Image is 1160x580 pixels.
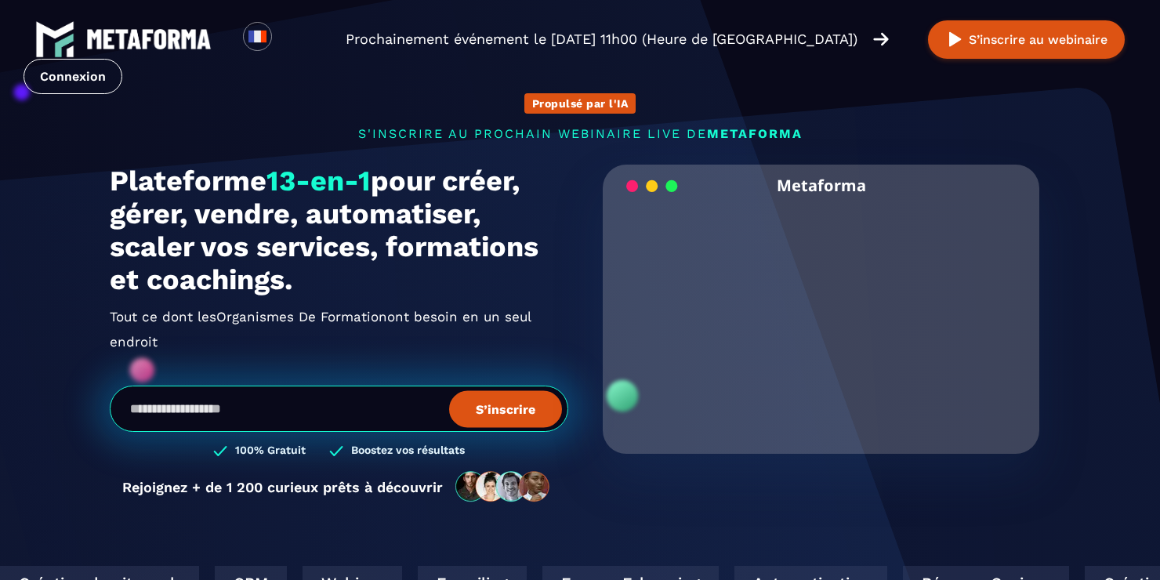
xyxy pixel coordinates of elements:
p: Rejoignez + de 1 200 curieux prêts à découvrir [122,479,443,495]
h2: Tout ce dont les ont besoin en un seul endroit [110,304,568,354]
h3: Boostez vos résultats [351,444,465,459]
img: checked [213,444,227,459]
p: s'inscrire au prochain webinaire live de [110,126,1050,141]
img: play [945,30,965,49]
img: arrow-right [873,31,889,48]
a: Connexion [24,59,122,94]
span: METAFORMA [707,126,803,141]
p: Prochainement événement le [DATE] 11h00 (Heure de [GEOGRAPHIC_DATA]) [346,28,857,50]
video: Your browser does not support the video tag. [614,206,1028,412]
div: Search for option [272,22,310,56]
h2: Metaforma [777,165,866,206]
span: Organismes De Formation [216,301,387,326]
input: Search for option [285,30,297,49]
button: S’inscrire au webinaire [928,20,1125,59]
img: community-people [451,470,556,503]
img: logo [86,29,212,49]
img: logo [35,20,74,59]
img: loading [626,179,678,194]
span: 13-en-1 [266,165,371,198]
img: checked [329,444,343,459]
img: fr [248,27,267,46]
span: Solopreneurs [216,314,303,339]
h1: Plateforme pour créer, gérer, vendre, automatiser, scaler vos services, formations et coachings. [110,165,568,296]
h3: 100% Gratuit [235,444,306,459]
button: S’inscrire [449,390,562,427]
